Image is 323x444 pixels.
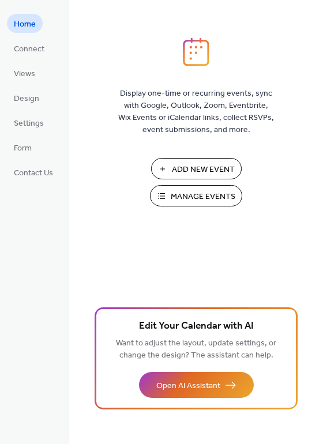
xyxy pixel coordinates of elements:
span: Open AI Assistant [156,380,220,392]
span: Form [14,142,32,155]
span: Edit Your Calendar with AI [139,318,254,334]
span: Views [14,68,35,80]
a: Home [7,14,43,33]
span: Connect [14,43,44,55]
span: Display one-time or recurring events, sync with Google, Outlook, Zoom, Eventbrite, Wix Events or ... [118,88,274,136]
a: Design [7,88,46,107]
span: Design [14,93,39,105]
img: logo_icon.svg [183,37,209,66]
button: Open AI Assistant [139,372,254,398]
span: Want to adjust the layout, update settings, or change the design? The assistant can help. [116,336,276,363]
span: Add New Event [172,164,235,176]
a: Settings [7,113,51,132]
span: Contact Us [14,167,53,179]
a: Views [7,63,42,82]
button: Manage Events [150,185,242,206]
span: Manage Events [171,191,235,203]
a: Contact Us [7,163,60,182]
span: Settings [14,118,44,130]
span: Home [14,18,36,31]
button: Add New Event [151,158,242,179]
a: Form [7,138,39,157]
a: Connect [7,39,51,58]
